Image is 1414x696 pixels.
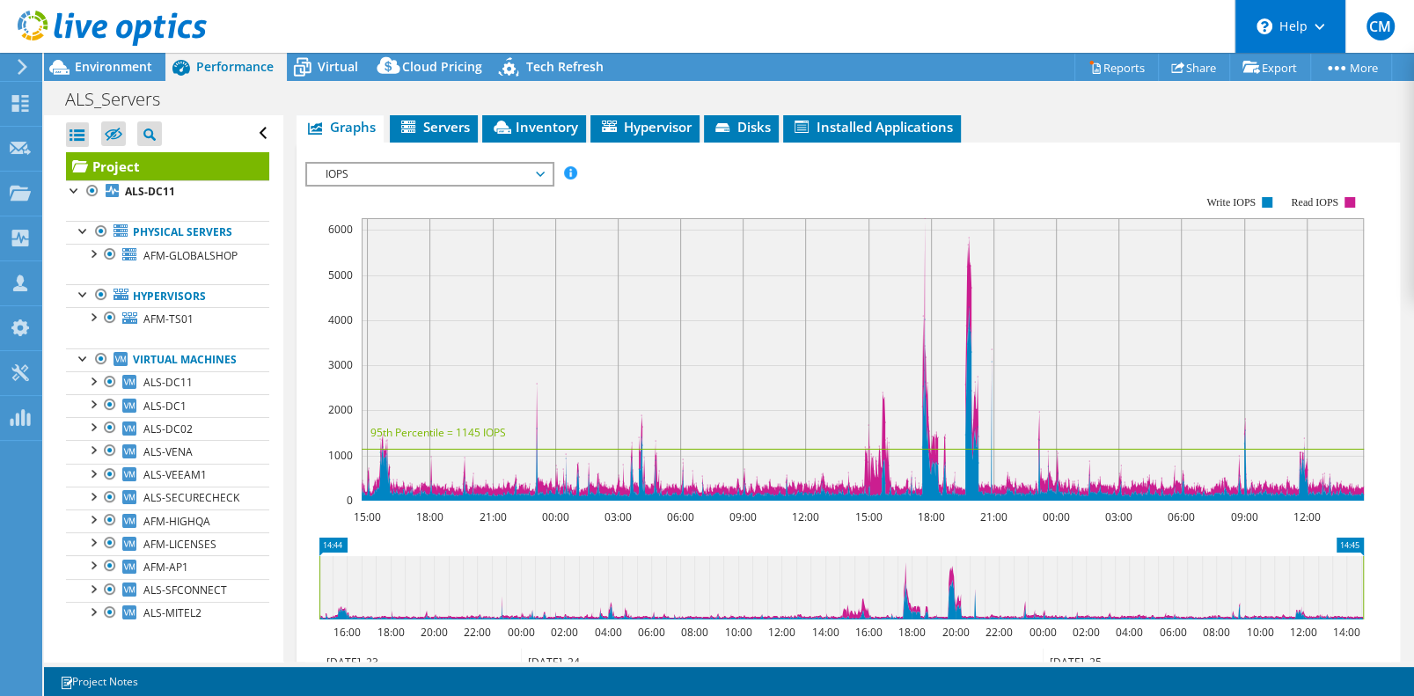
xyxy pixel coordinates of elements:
[377,625,405,640] text: 18:00
[48,670,150,692] a: Project Notes
[942,625,970,640] text: 20:00
[1158,54,1230,81] a: Share
[143,375,193,390] span: ALS-DC11
[66,244,269,267] a: AFM-GLOBALSHOP
[66,180,269,203] a: ALS-DC11
[416,509,443,524] text: 18:00
[318,58,358,75] span: Virtual
[143,537,216,552] span: AFM-LICENSES
[66,464,269,487] a: ALS-VEEAM1
[196,58,274,75] span: Performance
[66,487,269,509] a: ALS-SECURECHECK
[1256,18,1272,34] svg: \n
[402,58,482,75] span: Cloud Pricing
[421,625,448,640] text: 20:00
[480,509,507,524] text: 21:00
[316,164,542,185] span: IOPS
[595,625,622,640] text: 04:00
[143,490,239,505] span: ALS-SECURECHECK
[143,311,194,326] span: AFM-TS01
[1074,54,1159,81] a: Reports
[855,625,883,640] text: 16:00
[599,118,691,136] span: Hypervisor
[328,222,353,237] text: 6000
[1105,509,1132,524] text: 03:00
[980,509,1007,524] text: 21:00
[143,605,201,620] span: ALS-MITEL2
[792,509,819,524] text: 12:00
[143,467,207,482] span: ALS-VEEAM1
[812,625,839,640] text: 14:00
[985,625,1013,640] text: 22:00
[57,90,187,109] h1: ALS_Servers
[725,625,752,640] text: 10:00
[918,509,945,524] text: 18:00
[792,118,952,136] span: Installed Applications
[305,118,375,136] span: Graphs
[328,402,353,417] text: 2000
[551,625,578,640] text: 02:00
[491,118,577,136] span: Inventory
[1160,625,1187,640] text: 06:00
[855,509,883,524] text: 15:00
[333,625,361,640] text: 16:00
[66,394,269,417] a: ALS-DC1
[143,444,193,459] span: ALS-VENA
[328,267,353,282] text: 5000
[1168,509,1195,524] text: 06:00
[66,417,269,440] a: ALS-DC02
[66,532,269,555] a: AFM-LICENSES
[66,348,269,371] a: Virtual Machines
[66,152,269,180] a: Project
[1043,509,1070,524] text: 00:00
[526,58,604,75] span: Tech Refresh
[143,421,193,436] span: ALS-DC02
[1231,509,1258,524] text: 09:00
[1073,625,1100,640] text: 02:00
[66,440,269,463] a: ALS-VENA
[542,509,569,524] text: 00:00
[143,399,187,414] span: ALS-DC1
[328,448,353,463] text: 1000
[1293,509,1321,524] text: 12:00
[898,625,926,640] text: 18:00
[1292,196,1339,209] text: Read IOPS
[1290,625,1317,640] text: 12:00
[328,312,353,327] text: 4000
[681,625,708,640] text: 08:00
[729,509,757,524] text: 09:00
[143,560,188,575] span: AFM-AP1
[508,625,535,640] text: 00:00
[1203,625,1230,640] text: 08:00
[143,582,227,597] span: ALS-SFCONNECT
[66,221,269,244] a: Physical Servers
[125,184,175,199] b: ALS-DC11
[143,514,210,529] span: AFM-HIGHQA
[464,625,491,640] text: 22:00
[66,579,269,602] a: ALS-SFCONNECT
[1207,196,1256,209] text: Write IOPS
[1116,625,1143,640] text: 04:00
[713,118,770,136] span: Disks
[66,509,269,532] a: AFM-HIGHQA
[768,625,795,640] text: 12:00
[328,357,353,372] text: 3000
[1029,625,1057,640] text: 00:00
[1366,12,1395,40] span: CM
[66,371,269,394] a: ALS-DC11
[1247,625,1274,640] text: 10:00
[638,625,665,640] text: 06:00
[399,118,469,136] span: Servers
[1333,625,1360,640] text: 14:00
[66,602,269,625] a: ALS-MITEL2
[143,248,238,263] span: AFM-GLOBALSHOP
[370,425,506,440] text: 95th Percentile = 1145 IOPS
[75,58,152,75] span: Environment
[604,509,632,524] text: 03:00
[354,509,381,524] text: 15:00
[66,284,269,307] a: Hypervisors
[667,509,694,524] text: 06:00
[1229,54,1311,81] a: Export
[66,307,269,330] a: AFM-TS01
[1310,54,1392,81] a: More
